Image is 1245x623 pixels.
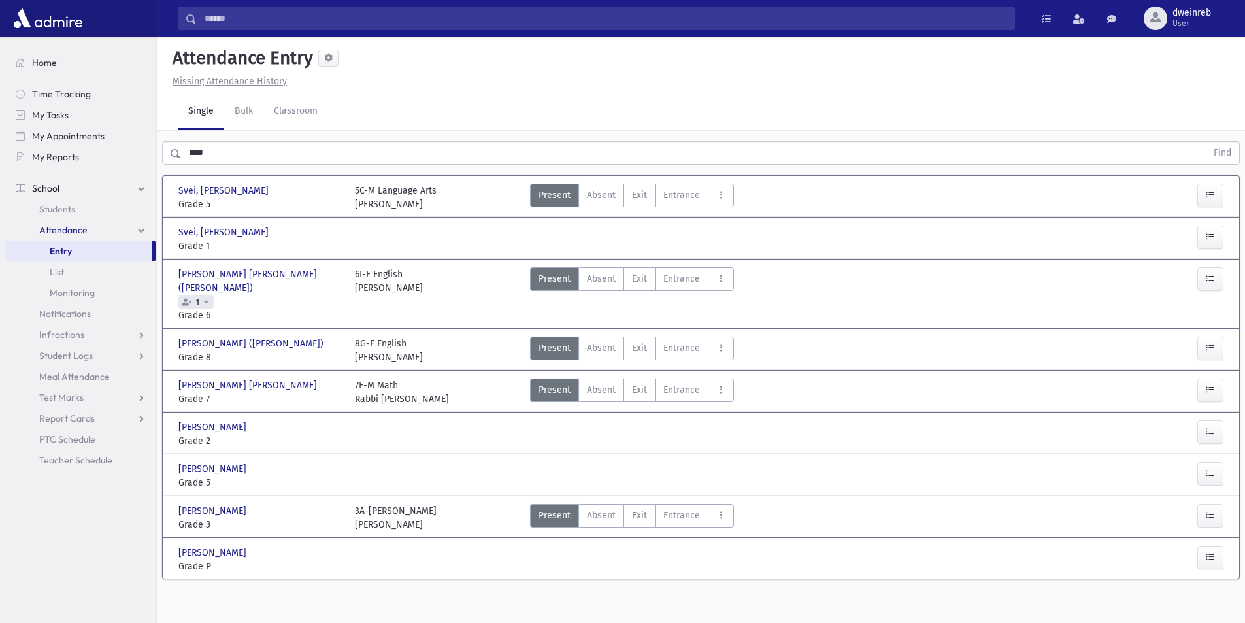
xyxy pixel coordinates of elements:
a: Missing Attendance History [167,76,287,87]
div: AttTypes [530,379,734,406]
span: Monitoring [50,287,95,299]
span: Attendance [39,224,88,236]
a: Teacher Schedule [5,450,156,471]
div: 3A-[PERSON_NAME] [PERSON_NAME] [355,504,437,531]
span: My Appointments [32,130,105,142]
span: [PERSON_NAME] [178,420,249,434]
span: Exit [632,272,647,286]
span: Absent [587,341,616,355]
div: 6I-F English [PERSON_NAME] [355,267,423,322]
span: Entrance [663,509,700,522]
span: Grade 6 [178,309,342,322]
span: Grade P [178,560,342,573]
a: Student Logs [5,345,156,366]
span: Present [539,383,571,397]
a: Infractions [5,324,156,345]
span: Grade 3 [178,518,342,531]
span: Student Logs [39,350,93,362]
span: My Reports [32,151,79,163]
div: 5C-M Language Arts [PERSON_NAME] [355,184,437,211]
a: Attendance [5,220,156,241]
span: Grade 5 [178,476,342,490]
span: Entry [50,245,72,257]
span: Grade 5 [178,197,342,211]
span: Exit [632,341,647,355]
a: Report Cards [5,408,156,429]
span: My Tasks [32,109,69,121]
span: Exit [632,509,647,522]
span: [PERSON_NAME] ([PERSON_NAME]) [178,337,326,350]
span: Grade 2 [178,434,342,448]
a: My Reports [5,146,156,167]
span: PTC Schedule [39,433,95,445]
span: Exit [632,188,647,202]
span: Test Marks [39,392,84,403]
span: Entrance [663,383,700,397]
span: Meal Attendance [39,371,110,382]
a: My Appointments [5,126,156,146]
span: Exit [632,383,647,397]
a: List [5,261,156,282]
span: Absent [587,509,616,522]
div: AttTypes [530,504,734,531]
span: [PERSON_NAME] [178,504,249,518]
span: Svei, [PERSON_NAME] [178,226,271,239]
div: AttTypes [530,337,734,364]
span: Report Cards [39,413,95,424]
span: Grade 1 [178,239,342,253]
span: Entrance [663,188,700,202]
span: School [32,182,59,194]
span: Present [539,509,571,522]
img: AdmirePro [10,5,86,31]
span: [PERSON_NAME] [PERSON_NAME] [178,379,320,392]
span: User [1172,18,1211,29]
span: Home [32,57,57,69]
span: Notifications [39,308,91,320]
a: Entry [5,241,152,261]
span: Time Tracking [32,88,91,100]
span: Present [539,188,571,202]
a: Students [5,199,156,220]
a: Test Marks [5,387,156,408]
span: List [50,266,64,278]
button: Find [1206,142,1239,164]
span: Svei, [PERSON_NAME] [178,184,271,197]
a: Bulk [224,93,263,130]
div: AttTypes [530,267,734,322]
a: Time Tracking [5,84,156,105]
span: Absent [587,188,616,202]
span: [PERSON_NAME] [PERSON_NAME] ([PERSON_NAME]) [178,267,342,295]
h5: Attendance Entry [167,47,313,69]
span: Grade 8 [178,350,342,364]
a: My Tasks [5,105,156,126]
a: PTC Schedule [5,429,156,450]
a: Home [5,52,156,73]
span: Present [539,272,571,286]
span: dweinreb [1172,8,1211,18]
a: Classroom [263,93,328,130]
u: Missing Attendance History [173,76,287,87]
span: Students [39,203,75,215]
div: 8G-F English [PERSON_NAME] [355,337,423,364]
a: Single [178,93,224,130]
a: School [5,178,156,199]
span: [PERSON_NAME] [178,462,249,476]
div: 7F-M Math Rabbi [PERSON_NAME] [355,379,449,406]
span: Grade 7 [178,392,342,406]
div: AttTypes [530,184,734,211]
span: Entrance [663,341,700,355]
input: Search [197,7,1014,30]
span: Entrance [663,272,700,286]
a: Notifications [5,303,156,324]
span: Infractions [39,329,84,341]
a: Meal Attendance [5,366,156,387]
span: Absent [587,272,616,286]
span: [PERSON_NAME] [178,546,249,560]
span: Present [539,341,571,355]
span: Absent [587,383,616,397]
span: Teacher Schedule [39,454,112,466]
span: 1 [193,298,202,307]
a: Monitoring [5,282,156,303]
